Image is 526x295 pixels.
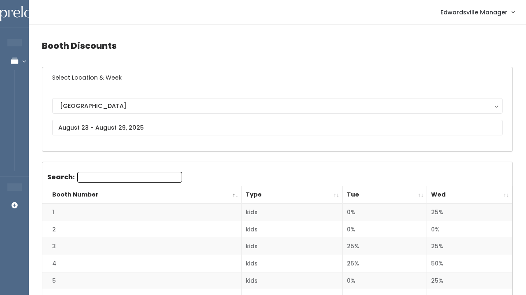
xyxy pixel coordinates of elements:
td: kids [242,272,343,289]
td: 1 [42,204,242,221]
td: 5 [42,272,242,289]
td: 0% [342,272,427,289]
td: 25% [342,238,427,255]
th: Wed: activate to sort column ascending [427,186,512,204]
h4: Booth Discounts [42,34,513,57]
td: kids [242,238,343,255]
td: kids [242,255,343,272]
th: Booth Number: activate to sort column descending [42,186,242,204]
h6: Select Location & Week [42,67,512,88]
div: [GEOGRAPHIC_DATA] [60,101,495,110]
input: Search: [77,172,182,183]
td: 25% [427,238,512,255]
td: 25% [427,204,512,221]
input: August 23 - August 29, 2025 [52,120,503,135]
td: 2 [42,221,242,238]
button: [GEOGRAPHIC_DATA] [52,98,503,114]
td: 0% [342,221,427,238]
td: 4 [42,255,242,272]
td: kids [242,221,343,238]
th: Type: activate to sort column ascending [242,186,343,204]
span: Edwardsville Manager [441,8,508,17]
td: 25% [342,255,427,272]
td: 50% [427,255,512,272]
label: Search: [47,172,182,183]
td: 3 [42,238,242,255]
td: kids [242,204,343,221]
a: Edwardsville Manager [432,3,523,21]
td: 0% [427,221,512,238]
th: Tue: activate to sort column ascending [342,186,427,204]
td: 0% [342,204,427,221]
td: 25% [427,272,512,289]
